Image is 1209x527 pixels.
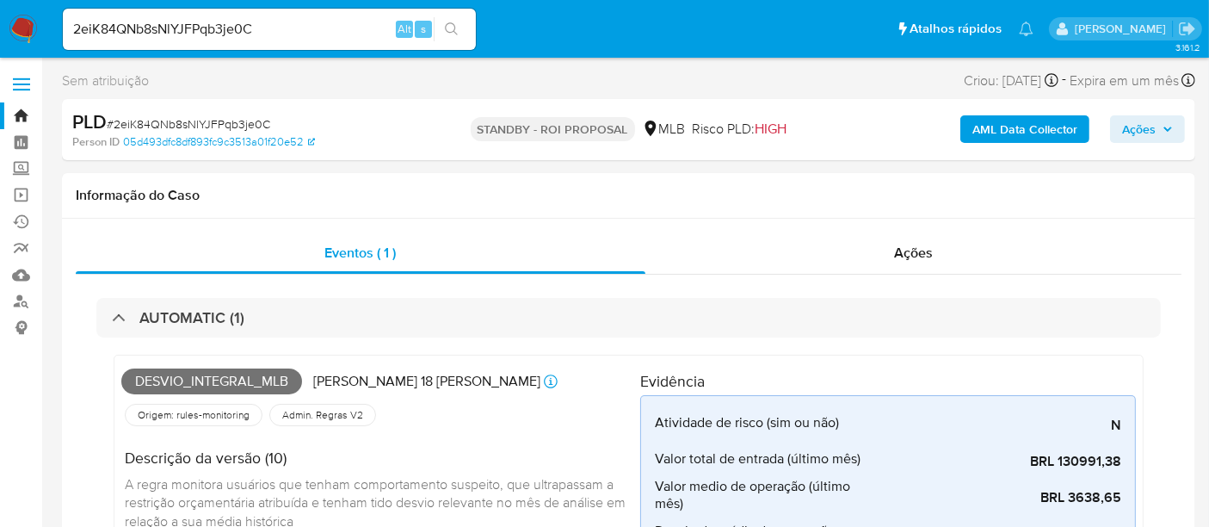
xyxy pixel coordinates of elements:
[642,120,686,139] div: MLB
[910,20,1002,38] span: Atalhos rápidos
[313,372,540,391] p: [PERSON_NAME] 18 [PERSON_NAME]
[123,134,315,150] a: 05d493dfc8df893fc9c3513a01f20e52
[76,187,1181,204] h1: Informação do Caso
[281,408,365,422] span: Admin. Regras V2
[972,115,1077,143] b: AML Data Collector
[1070,71,1179,90] span: Expira em um mês
[121,369,302,394] span: Desvio_integral_mlb
[72,108,107,135] b: PLD
[139,308,244,327] h3: AUTOMATIC (1)
[398,21,411,37] span: Alt
[125,449,626,468] h4: Descrição da versão (10)
[1062,69,1066,92] span: -
[964,69,1058,92] div: Criou: [DATE]
[1019,22,1033,36] a: Notificações
[756,119,787,139] span: HIGH
[324,243,396,263] span: Eventos ( 1 )
[72,134,120,150] b: Person ID
[107,115,270,133] span: # 2eiK84QNb8sNlYJFPqb3je0C
[63,18,476,40] input: Pesquise usuários ou casos...
[136,408,251,422] span: Origem: rules-monitoring
[693,120,787,139] span: Risco PLD:
[960,115,1089,143] button: AML Data Collector
[894,243,933,263] span: Ações
[1122,115,1156,143] span: Ações
[471,117,635,141] p: STANDBY - ROI PROPOSAL
[1178,20,1196,38] a: Sair
[96,298,1161,338] div: AUTOMATIC (1)
[434,17,469,41] button: search-icon
[1110,115,1185,143] button: Ações
[62,71,149,90] span: Sem atribuição
[1075,21,1172,37] p: erico.trevizan@mercadopago.com.br
[421,21,426,37] span: s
